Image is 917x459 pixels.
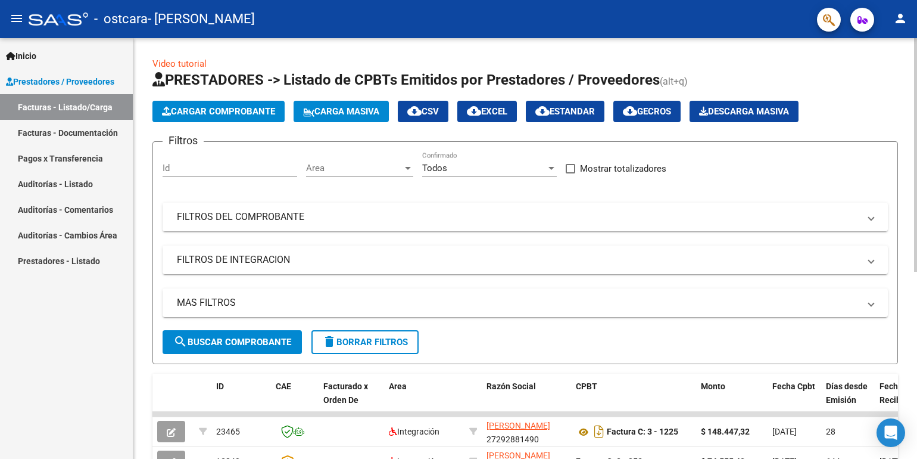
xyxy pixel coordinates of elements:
mat-icon: search [173,334,188,349]
span: PRESTADORES -> Listado de CPBTs Emitidos por Prestadores / Proveedores [152,72,660,88]
h3: Filtros [163,132,204,149]
button: Gecros [613,101,681,122]
button: Borrar Filtros [311,330,419,354]
a: Video tutorial [152,58,207,69]
i: Descargar documento [591,422,607,441]
mat-expansion-panel-header: MAS FILTROS [163,289,888,317]
strong: Factura C: 3 - 1225 [607,427,678,437]
datatable-header-cell: Razón Social [482,374,571,426]
mat-icon: cloud_download [407,104,422,118]
span: CSV [407,106,439,117]
app-download-masive: Descarga masiva de comprobantes (adjuntos) [690,101,799,122]
span: Area [306,163,403,173]
mat-panel-title: FILTROS DE INTEGRACION [177,253,859,266]
button: Buscar Comprobante [163,330,302,354]
mat-expansion-panel-header: FILTROS DE INTEGRACION [163,246,888,274]
button: Carga Masiva [294,101,389,122]
span: 23465 [216,427,240,436]
span: Fecha Cpbt [772,382,815,391]
button: EXCEL [457,101,517,122]
span: Buscar Comprobante [173,337,291,348]
span: - ostcara [94,6,148,32]
mat-panel-title: MAS FILTROS [177,296,859,309]
span: Estandar [535,106,595,117]
span: Prestadores / Proveedores [6,75,114,88]
span: [PERSON_NAME] [486,421,550,430]
datatable-header-cell: CAE [271,374,319,426]
mat-expansion-panel-header: FILTROS DEL COMPROBANTE [163,203,888,231]
datatable-header-cell: Facturado x Orden De [319,374,384,426]
datatable-header-cell: Días desde Emisión [821,374,875,426]
span: Borrar Filtros [322,337,408,348]
span: Gecros [623,106,671,117]
strong: $ 148.447,32 [701,427,750,436]
datatable-header-cell: ID [211,374,271,426]
span: Cargar Comprobante [162,106,275,117]
span: Razón Social [486,382,536,391]
button: Descarga Masiva [690,101,799,122]
button: Cargar Comprobante [152,101,285,122]
mat-icon: cloud_download [623,104,637,118]
mat-icon: person [893,11,907,26]
span: ID [216,382,224,391]
div: 27292881490 [486,419,566,444]
span: Inicio [6,49,36,63]
span: Mostrar totalizadores [580,162,666,176]
span: Carga Masiva [303,106,379,117]
mat-icon: delete [322,334,336,349]
span: Fecha Recibido [879,382,913,405]
span: [DATE] [772,427,797,436]
span: Descarga Masiva [699,106,789,117]
span: Días desde Emisión [826,382,868,405]
button: Estandar [526,101,604,122]
datatable-header-cell: Fecha Cpbt [768,374,821,426]
span: Integración [389,427,439,436]
span: Area [389,382,407,391]
span: - [PERSON_NAME] [148,6,255,32]
div: Open Intercom Messenger [877,418,905,447]
mat-panel-title: FILTROS DEL COMPROBANTE [177,210,859,224]
mat-icon: cloud_download [467,104,481,118]
span: CPBT [576,382,597,391]
span: 28 [826,427,835,436]
span: EXCEL [467,106,507,117]
datatable-header-cell: CPBT [571,374,696,426]
datatable-header-cell: Monto [696,374,768,426]
datatable-header-cell: Area [384,374,464,426]
span: Monto [701,382,725,391]
button: CSV [398,101,448,122]
span: Facturado x Orden De [323,382,368,405]
mat-icon: cloud_download [535,104,550,118]
span: Todos [422,163,447,173]
span: CAE [276,382,291,391]
span: (alt+q) [660,76,688,87]
mat-icon: menu [10,11,24,26]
